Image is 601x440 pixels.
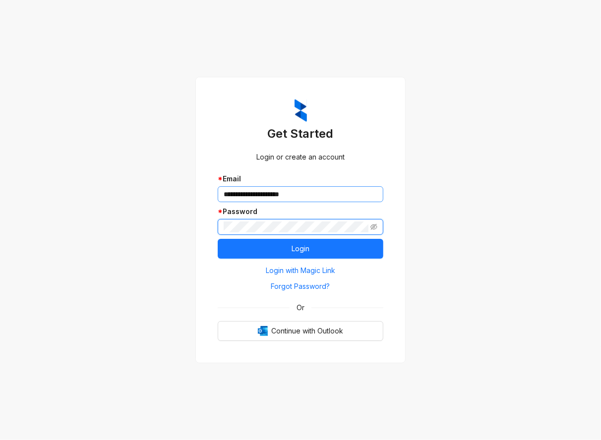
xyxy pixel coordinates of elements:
[218,152,383,163] div: Login or create an account
[218,263,383,278] button: Login with Magic Link
[218,206,383,217] div: Password
[271,281,330,292] span: Forgot Password?
[218,321,383,341] button: OutlookContinue with Outlook
[290,302,311,313] span: Or
[258,326,268,336] img: Outlook
[295,99,307,122] img: ZumaIcon
[292,243,309,254] span: Login
[218,278,383,294] button: Forgot Password?
[272,326,344,336] span: Continue with Outlook
[370,223,377,230] span: eye-invisible
[266,265,335,276] span: Login with Magic Link
[218,173,383,184] div: Email
[218,239,383,259] button: Login
[218,126,383,142] h3: Get Started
